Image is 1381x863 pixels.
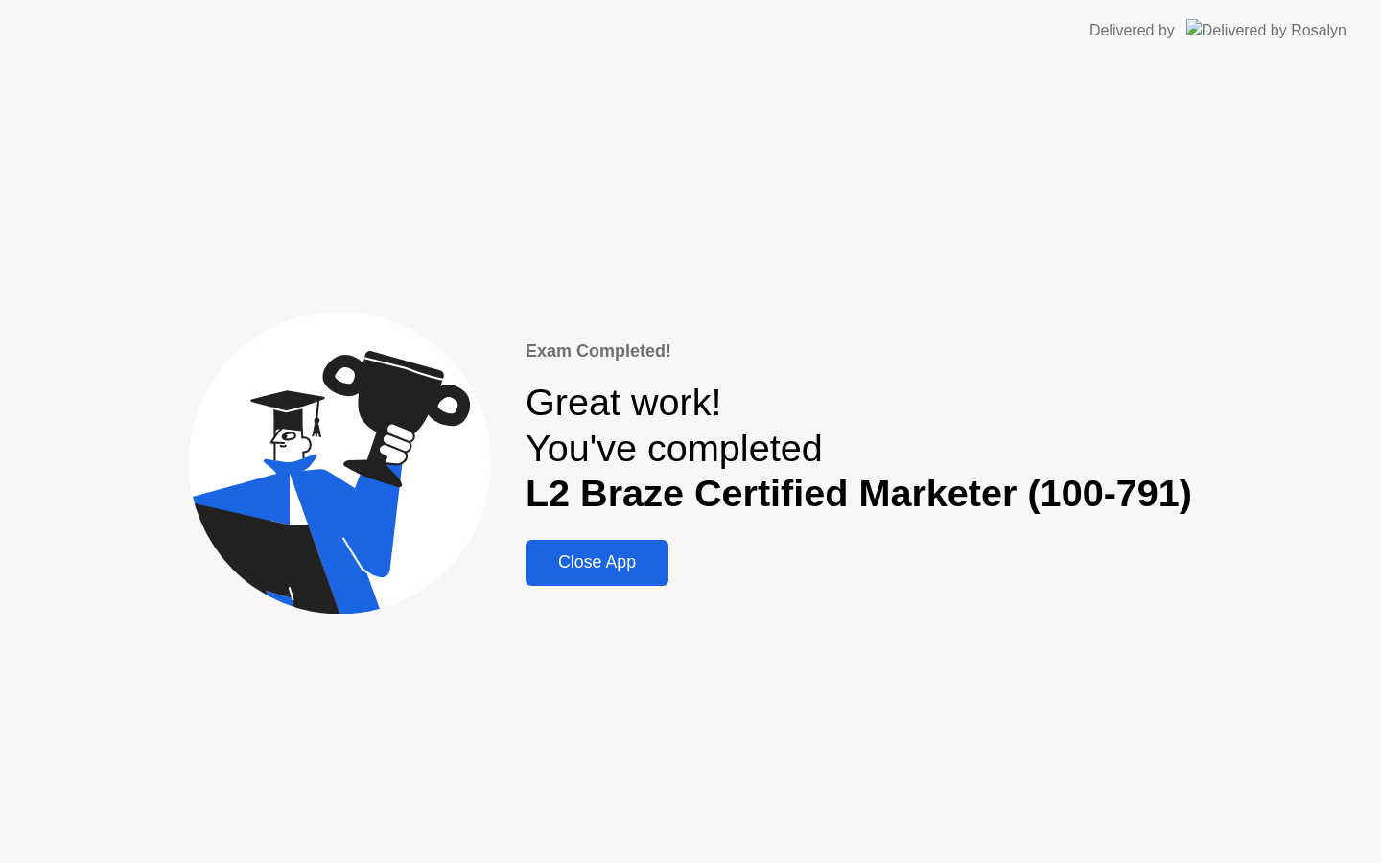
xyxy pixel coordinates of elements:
div: Delivered by [1089,19,1175,42]
div: Exam Completed! [526,338,1192,364]
div: Great work! You've completed [526,380,1192,517]
div: Close App [531,552,663,572]
b: L2 Braze Certified Marketer (100-791) [526,472,1192,514]
img: Delivered by Rosalyn [1186,19,1346,41]
button: Close App [526,540,668,586]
